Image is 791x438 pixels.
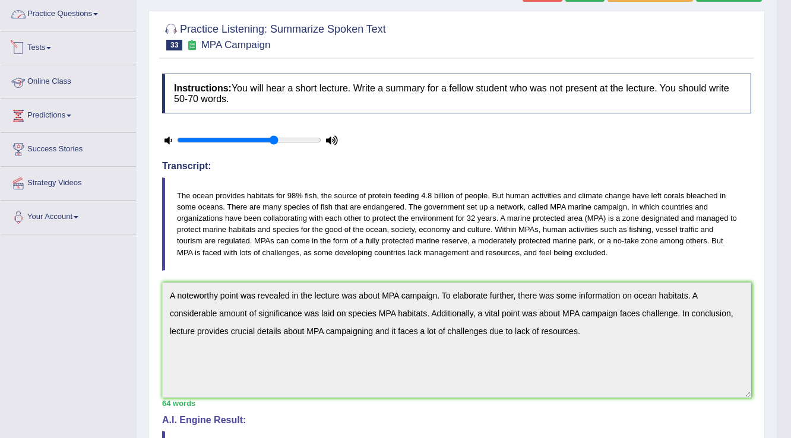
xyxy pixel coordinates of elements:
[162,398,751,409] div: 64 words
[174,83,232,93] b: Instructions:
[185,40,198,51] small: Exam occurring question
[1,133,136,163] a: Success Stories
[1,31,136,61] a: Tests
[201,39,271,50] small: MPA Campaign
[162,74,751,113] h4: You will hear a short lecture. Write a summary for a fellow student who was not present at the le...
[162,21,386,50] h2: Practice Listening: Summarize Spoken Text
[1,65,136,95] a: Online Class
[166,40,182,50] span: 33
[162,177,751,271] blockquote: The ocean provides habitats for 98% fish, the source of protein feeding 4.8 billion of people. Bu...
[162,161,751,172] h4: Transcript:
[1,99,136,129] a: Predictions
[1,167,136,196] a: Strategy Videos
[162,415,751,426] h4: A.I. Engine Result:
[1,201,136,230] a: Your Account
